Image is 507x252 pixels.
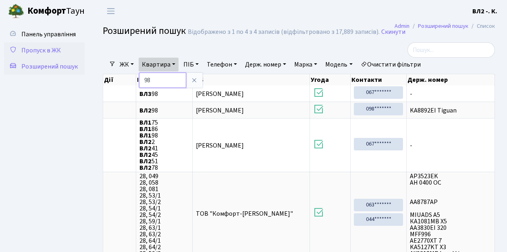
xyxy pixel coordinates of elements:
[139,144,152,153] b: ВЛ2
[407,42,495,58] input: Пошук...
[139,137,152,146] b: ВЛ2
[322,58,355,71] a: Модель
[103,74,136,85] th: Дії
[27,4,85,18] span: Таун
[410,107,491,114] span: KA8892EI Tiguan
[8,3,24,19] img: logo.png
[357,58,424,71] a: Очистити фільтри
[242,58,289,71] a: Держ. номер
[410,142,491,149] span: -
[418,22,468,30] a: Розширений пошук
[196,141,244,150] span: [PERSON_NAME]
[21,30,76,39] span: Панель управління
[407,74,495,85] th: Держ. номер
[101,4,121,18] button: Переключити навігацію
[139,91,189,97] span: 98
[310,74,351,85] th: Угода
[180,58,202,71] a: ПІБ
[103,24,186,38] span: Розширений пошук
[4,42,85,58] a: Пропуск в ЖК
[139,118,152,127] b: ВЛ1
[382,18,507,35] nav: breadcrumb
[139,119,189,171] span: 75 86 98 2 41 45 51 78
[139,106,152,115] b: ВЛ2
[139,90,152,98] b: ВЛ3
[468,22,495,31] li: Список
[139,107,189,114] span: 98
[196,90,244,98] span: [PERSON_NAME]
[4,58,85,75] a: Розширений пошук
[188,28,380,36] div: Відображено з 1 по 4 з 4 записів (відфільтровано з 17,889 записів).
[139,150,152,159] b: ВЛ2
[139,157,152,166] b: ВЛ2
[196,106,244,115] span: [PERSON_NAME]
[27,4,66,17] b: Комфорт
[472,7,497,16] b: ВЛ2 -. К.
[395,22,409,30] a: Admin
[351,74,407,85] th: Контакти
[196,209,293,218] span: ТОВ "Комфорт-[PERSON_NAME]"
[139,58,179,71] a: Квартира
[204,58,240,71] a: Телефон
[139,125,152,133] b: ВЛ1
[472,6,497,16] a: ВЛ2 -. К.
[139,163,152,172] b: ВЛ2
[193,74,310,85] th: ПІБ
[21,46,61,55] span: Пропуск в ЖК
[116,58,137,71] a: ЖК
[21,62,78,71] span: Розширений пошук
[291,58,320,71] a: Марка
[139,131,152,140] b: ВЛ1
[4,26,85,42] a: Панель управління
[381,28,405,36] a: Скинути
[136,74,193,85] th: Квартира
[410,91,491,97] span: -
